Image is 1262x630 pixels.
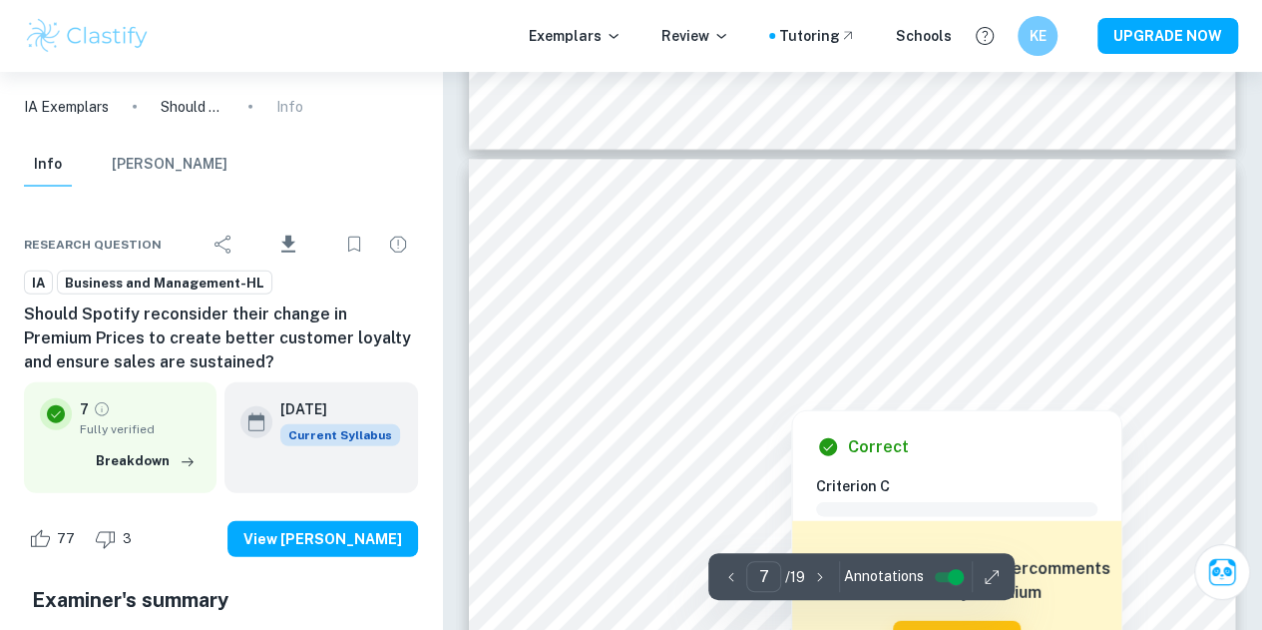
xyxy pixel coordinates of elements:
h6: Correct [848,435,909,459]
button: KE [1018,16,1057,56]
p: Review [661,25,729,47]
span: Research question [24,236,162,254]
button: Breakdown [91,446,201,476]
a: Grade fully verified [93,400,111,418]
div: This exemplar is based on the current syllabus. Feel free to refer to it for inspiration/ideas wh... [280,424,400,446]
button: Ask Clai [1194,544,1250,600]
button: Help and Feedback [968,19,1002,53]
p: Info [276,96,303,118]
h6: [DATE] [280,398,384,420]
div: Dislike [90,523,143,555]
button: [PERSON_NAME] [112,143,227,187]
img: Clastify logo [24,16,151,56]
h6: Criterion C [816,475,1113,497]
a: IA [24,271,53,296]
button: Info [24,143,72,187]
p: Exemplars [529,25,622,47]
span: Fully verified [80,420,201,438]
button: View [PERSON_NAME] [227,521,418,557]
div: Report issue [378,225,418,265]
a: Business and Management-HL [57,271,272,296]
h5: Examiner's summary [32,585,410,615]
span: 3 [112,529,143,549]
div: Bookmark [334,225,374,265]
p: 7 [80,398,89,420]
a: Tutoring [779,25,856,47]
p: / 19 [785,566,805,588]
span: 77 [46,529,86,549]
h6: Should Spotify reconsider their change in Premium Prices to create better customer loyalty and en... [24,303,418,374]
div: Like [24,523,86,555]
span: Business and Management-HL [58,274,271,294]
h6: KE [1027,25,1050,47]
span: Current Syllabus [280,424,400,446]
span: IA [25,274,52,294]
button: UPGRADE NOW [1097,18,1238,54]
div: Share [204,225,243,265]
span: Annotations [844,566,924,587]
a: Schools [896,25,952,47]
a: IA Exemplars [24,96,109,118]
div: Download [247,219,330,271]
p: Should Spotify reconsider their change in Premium Prices to create better customer loyalty and en... [161,96,224,118]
